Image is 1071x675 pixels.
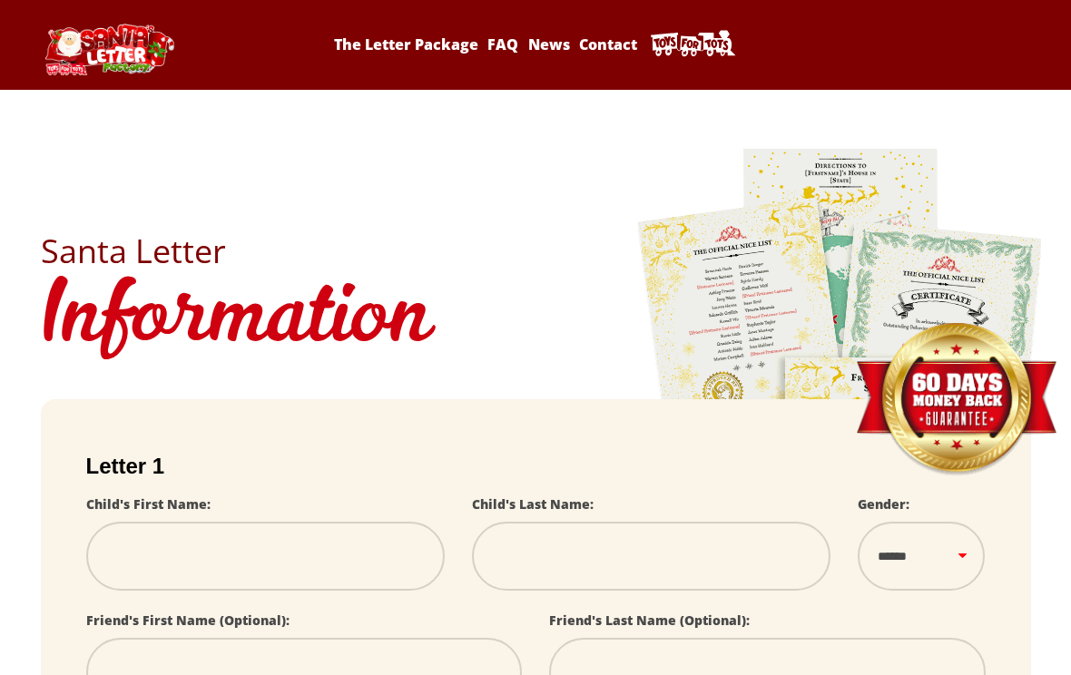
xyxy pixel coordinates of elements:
[472,495,594,513] label: Child's Last Name:
[331,34,481,54] a: The Letter Package
[854,322,1058,477] img: Money Back Guarantee
[41,235,1031,268] h2: Santa Letter
[636,146,1045,653] img: letters.png
[86,454,986,479] h2: Letter 1
[576,34,640,54] a: Contact
[86,495,211,513] label: Child's First Name:
[549,611,750,629] label: Friend's Last Name (Optional):
[525,34,572,54] a: News
[41,268,1031,372] h1: Information
[858,495,909,513] label: Gender:
[41,24,177,75] img: Santa Letter Logo
[952,621,1053,666] iframe: Opens a widget where you can find more information
[485,34,521,54] a: FAQ
[86,611,290,629] label: Friend's First Name (Optional):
